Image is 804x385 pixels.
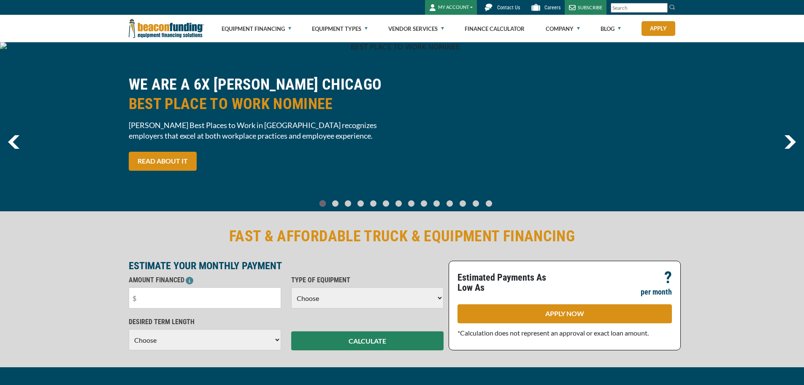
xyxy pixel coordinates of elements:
p: DESIRED TERM LENGTH [129,317,281,327]
a: Go To Slide 8 [419,200,429,207]
a: previous [8,135,19,149]
a: Apply [642,21,675,36]
a: Go To Slide 6 [394,200,404,207]
a: Go To Slide 2 [343,200,353,207]
input: Search [611,3,668,13]
a: Company [546,15,580,42]
span: BEST PLACE TO WORK NOMINEE [129,94,397,114]
a: Equipment Types [312,15,368,42]
a: Vendor Services [388,15,444,42]
h2: FAST & AFFORDABLE TRUCK & EQUIPMENT FINANCING [129,227,676,246]
input: $ [129,287,281,309]
span: [PERSON_NAME] Best Places to Work in [GEOGRAPHIC_DATA] recognizes employers that excel at both wo... [129,120,397,141]
h2: WE ARE A 6X [PERSON_NAME] CHICAGO [129,75,397,114]
p: ? [664,273,672,283]
a: Finance Calculator [465,15,525,42]
img: Beacon Funding Corporation logo [129,15,204,42]
a: Blog [601,15,621,42]
p: ESTIMATE YOUR MONTHLY PAYMENT [129,261,444,271]
a: Go To Slide 4 [368,200,379,207]
a: Go To Slide 13 [484,200,494,207]
a: Clear search text [659,5,666,11]
a: Go To Slide 11 [457,200,468,207]
a: Go To Slide 3 [356,200,366,207]
a: Go To Slide 5 [381,200,391,207]
span: Contact Us [497,5,520,11]
a: next [784,135,796,149]
a: Go To Slide 0 [318,200,328,207]
p: AMOUNT FINANCED [129,275,281,285]
a: Equipment Financing [222,15,291,42]
span: Careers [544,5,560,11]
a: Go To Slide 1 [330,200,341,207]
button: CALCULATE [291,331,444,350]
a: Go To Slide 9 [432,200,442,207]
a: Go To Slide 7 [406,200,417,207]
a: Go To Slide 10 [444,200,455,207]
p: per month [641,287,672,297]
img: Search [669,4,676,11]
span: *Calculation does not represent an approval or exact loan amount. [457,329,649,337]
a: Go To Slide 12 [471,200,481,207]
img: Right Navigator [784,135,796,149]
p: TYPE OF EQUIPMENT [291,275,444,285]
p: Estimated Payments As Low As [457,273,560,293]
a: APPLY NOW [457,304,672,323]
img: Left Navigator [8,135,19,149]
a: READ ABOUT IT [129,152,197,171]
